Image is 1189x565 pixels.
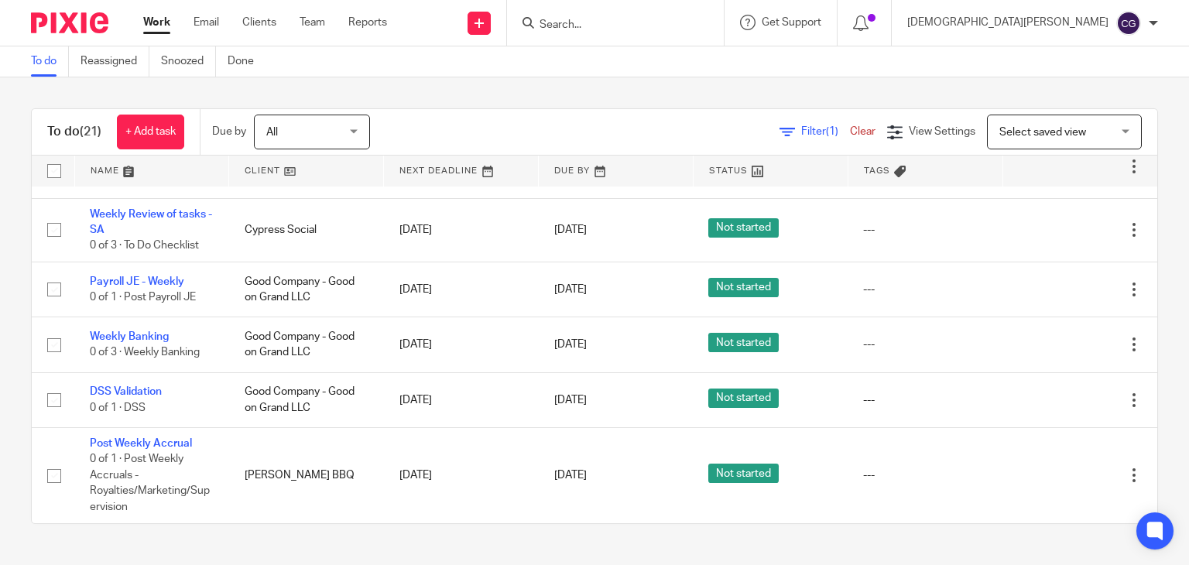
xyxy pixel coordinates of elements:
[212,124,246,139] p: Due by
[90,402,146,413] span: 0 of 1 · DSS
[90,276,184,287] a: Payroll JE - Weekly
[801,126,850,137] span: Filter
[864,166,890,175] span: Tags
[229,428,384,523] td: [PERSON_NAME] BBQ
[863,337,987,352] div: ---
[31,46,69,77] a: To do
[907,15,1108,30] p: [DEMOGRAPHIC_DATA][PERSON_NAME]
[90,209,212,235] a: Weekly Review of tasks - SA
[863,282,987,297] div: ---
[850,126,875,137] a: Clear
[90,348,200,358] span: 0 of 3 · Weekly Banking
[384,262,539,317] td: [DATE]
[81,46,149,77] a: Reassigned
[31,12,108,33] img: Pixie
[909,126,975,137] span: View Settings
[708,333,779,352] span: Not started
[194,15,219,30] a: Email
[863,222,987,238] div: ---
[266,127,278,138] span: All
[300,15,325,30] a: Team
[90,454,210,513] span: 0 of 1 · Post Weekly Accruals - Royalties/Marketing/Supervision
[826,126,838,137] span: (1)
[554,284,587,295] span: [DATE]
[348,15,387,30] a: Reports
[708,278,779,297] span: Not started
[863,392,987,408] div: ---
[242,15,276,30] a: Clients
[384,317,539,372] td: [DATE]
[384,198,539,262] td: [DATE]
[554,395,587,406] span: [DATE]
[143,15,170,30] a: Work
[554,470,587,481] span: [DATE]
[90,331,169,342] a: Weekly Banking
[1116,11,1141,36] img: svg%3E
[384,372,539,427] td: [DATE]
[229,372,384,427] td: Good Company - Good on Grand LLC
[384,428,539,523] td: [DATE]
[229,198,384,262] td: Cypress Social
[554,339,587,350] span: [DATE]
[47,124,101,140] h1: To do
[863,467,987,483] div: ---
[229,262,384,317] td: Good Company - Good on Grand LLC
[229,317,384,372] td: Good Company - Good on Grand LLC
[161,46,216,77] a: Snoozed
[117,115,184,149] a: + Add task
[999,127,1086,138] span: Select saved view
[762,17,821,28] span: Get Support
[708,218,779,238] span: Not started
[90,292,196,303] span: 0 of 1 · Post Payroll JE
[90,438,192,449] a: Post Weekly Accrual
[228,46,266,77] a: Done
[708,464,779,483] span: Not started
[708,389,779,408] span: Not started
[538,19,677,33] input: Search
[554,224,587,235] span: [DATE]
[90,386,162,397] a: DSS Validation
[80,125,101,138] span: (21)
[90,240,199,251] span: 0 of 3 · To Do Checklist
